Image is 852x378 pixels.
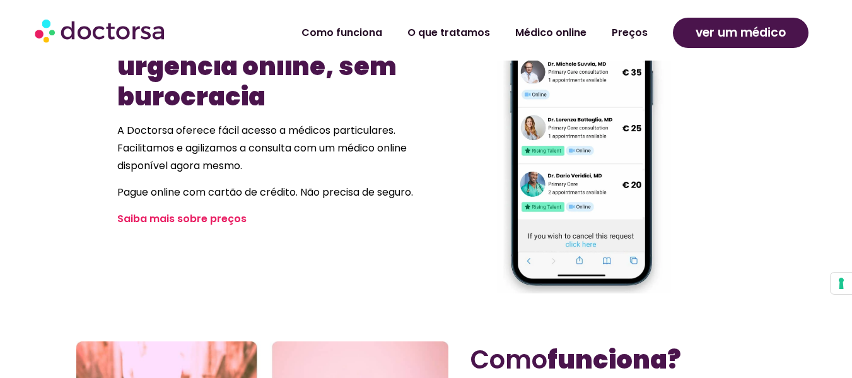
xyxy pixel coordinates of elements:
[470,342,547,377] font: Como
[696,24,786,41] font: ver um médico
[503,18,599,47] a: Médico online
[612,25,648,40] font: Preços
[831,273,852,294] button: Suas preferências de consentimento para tecnologias de rastreamento
[395,18,503,47] a: O que tratamos
[227,18,660,47] nav: Menu
[515,25,586,40] font: Médico online
[117,185,413,199] font: Pague online com cartão de crédito. Não precisa de seguro.
[289,18,395,47] a: Como funciona
[117,123,407,173] font: A Doctorsa oferece fácil acesso a médicos particulares. Facilitamos e agilizamos a consulta com u...
[301,25,382,40] font: Como funciona
[547,342,681,377] font: funciona?
[117,18,397,114] font: Atendimento de urgência online, sem burocracia
[117,211,247,226] a: Saiba mais sobre preços
[407,25,490,40] font: O que tratamos
[673,18,808,48] a: ver um médico
[599,18,660,47] a: Preços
